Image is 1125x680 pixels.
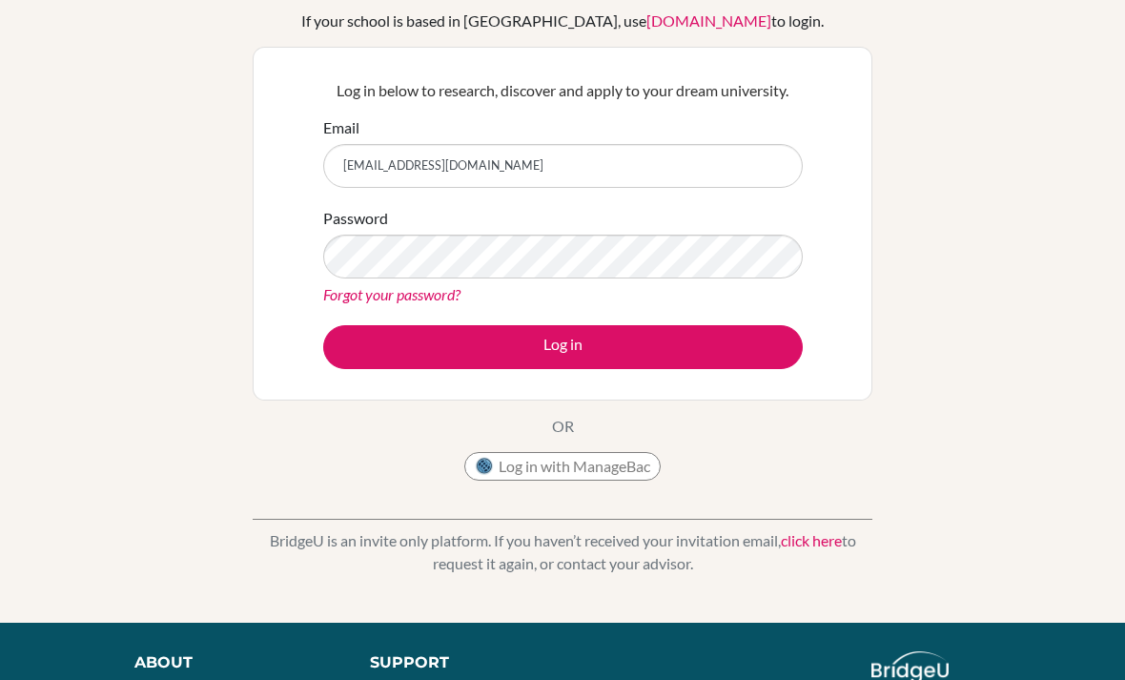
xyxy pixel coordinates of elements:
[134,651,327,674] div: About
[323,207,388,230] label: Password
[323,325,803,369] button: Log in
[253,529,872,575] p: BridgeU is an invite only platform. If you haven’t received your invitation email, to request it ...
[323,79,803,102] p: Log in below to research, discover and apply to your dream university.
[301,10,824,32] div: If your school is based in [GEOGRAPHIC_DATA], use to login.
[781,531,842,549] a: click here
[323,285,460,303] a: Forgot your password?
[464,452,661,481] button: Log in with ManageBac
[323,116,359,139] label: Email
[552,415,574,438] p: OR
[646,11,771,30] a: [DOMAIN_NAME]
[370,651,544,674] div: Support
